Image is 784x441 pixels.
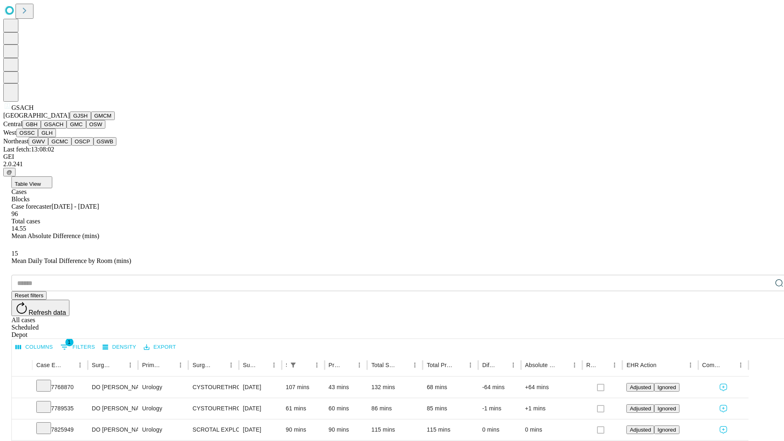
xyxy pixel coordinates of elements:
button: Ignored [654,425,679,434]
button: GSWB [94,137,117,146]
span: Mean Daily Total Difference by Room (mins) [11,257,131,264]
div: CYSTOURETHROSCOPY WITH INSERTION URETERAL [MEDICAL_DATA] [192,377,234,398]
div: 7768870 [36,377,84,398]
button: Sort [63,359,74,371]
span: Mean Absolute Difference (mins) [11,232,99,239]
span: Adjusted [630,427,651,433]
span: Ignored [657,427,676,433]
button: Expand [16,402,28,416]
button: Sort [113,359,125,371]
span: Last fetch: 13:08:02 [3,146,54,153]
span: [DATE] - [DATE] [51,203,99,210]
button: Menu [735,359,746,371]
button: Menu [311,359,323,371]
div: Case Epic Id [36,362,62,368]
button: Table View [11,176,52,188]
div: +1 mins [525,398,578,419]
div: 0 mins [482,419,517,440]
button: Menu [175,359,186,371]
div: DO [PERSON_NAME] A Do [92,377,134,398]
span: Northeast [3,138,29,145]
div: GEI [3,153,781,160]
button: Expand [16,381,28,395]
div: SCROTAL EXPLORATION [192,419,234,440]
span: Case forecaster [11,203,51,210]
span: Ignored [657,384,676,390]
button: Menu [409,359,421,371]
div: 2.0.241 [3,160,781,168]
span: @ [7,169,12,175]
div: [DATE] [243,398,278,419]
button: Menu [609,359,620,371]
div: Urology [142,398,184,419]
span: Refresh data [29,309,66,316]
span: 96 [11,210,18,217]
button: Select columns [13,341,55,354]
span: Adjusted [630,384,651,390]
button: Menu [125,359,136,371]
span: [GEOGRAPHIC_DATA] [3,112,70,119]
button: Density [100,341,138,354]
div: 90 mins [286,419,321,440]
div: 61 mins [286,398,321,419]
div: 7825949 [36,419,84,440]
div: EHR Action [626,362,656,368]
button: GLH [38,129,56,137]
button: Menu [569,359,580,371]
button: Sort [657,359,669,371]
span: Total cases [11,218,40,225]
div: 115 mins [427,419,474,440]
button: Show filters [287,359,299,371]
div: [DATE] [243,419,278,440]
span: Reset filters [15,292,43,298]
button: Ignored [654,383,679,392]
span: Central [3,120,22,127]
button: GSACH [41,120,67,129]
button: Sort [496,359,508,371]
button: GMCM [91,111,115,120]
button: OSW [86,120,106,129]
div: 86 mins [371,398,419,419]
button: Expand [16,423,28,437]
div: 43 mins [329,377,363,398]
div: DO [PERSON_NAME] A Do [92,419,134,440]
button: Sort [300,359,311,371]
button: Show filters [58,341,97,354]
div: 1 active filter [287,359,299,371]
button: Menu [508,359,519,371]
button: Sort [724,359,735,371]
button: OSSC [16,129,38,137]
button: Menu [268,359,280,371]
span: Table View [15,181,41,187]
button: Reset filters [11,291,47,300]
button: Sort [163,359,175,371]
div: Absolute Difference [525,362,557,368]
div: 60 mins [329,398,363,419]
div: Predicted In Room Duration [329,362,342,368]
div: 107 mins [286,377,321,398]
div: -64 mins [482,377,517,398]
button: Ignored [654,404,679,413]
div: CYSTOURETHROSCOPY WITH FULGURATION MEDIUM BLADDER TUMOR [192,398,234,419]
button: Adjusted [626,425,654,434]
span: Adjusted [630,405,651,412]
div: Scheduled In Room Duration [286,362,287,368]
div: 0 mins [525,419,578,440]
button: Adjusted [626,404,654,413]
div: 132 mins [371,377,419,398]
div: Urology [142,377,184,398]
span: GSACH [11,104,33,111]
div: 68 mins [427,377,474,398]
div: [DATE] [243,377,278,398]
div: Resolved in EHR [586,362,597,368]
button: Menu [685,359,696,371]
button: Sort [557,359,569,371]
button: Menu [465,359,476,371]
button: Sort [214,359,225,371]
button: Adjusted [626,383,654,392]
div: Primary Service [142,362,163,368]
button: Sort [398,359,409,371]
div: Total Predicted Duration [427,362,452,368]
button: GWV [29,137,48,146]
button: GJSH [70,111,91,120]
